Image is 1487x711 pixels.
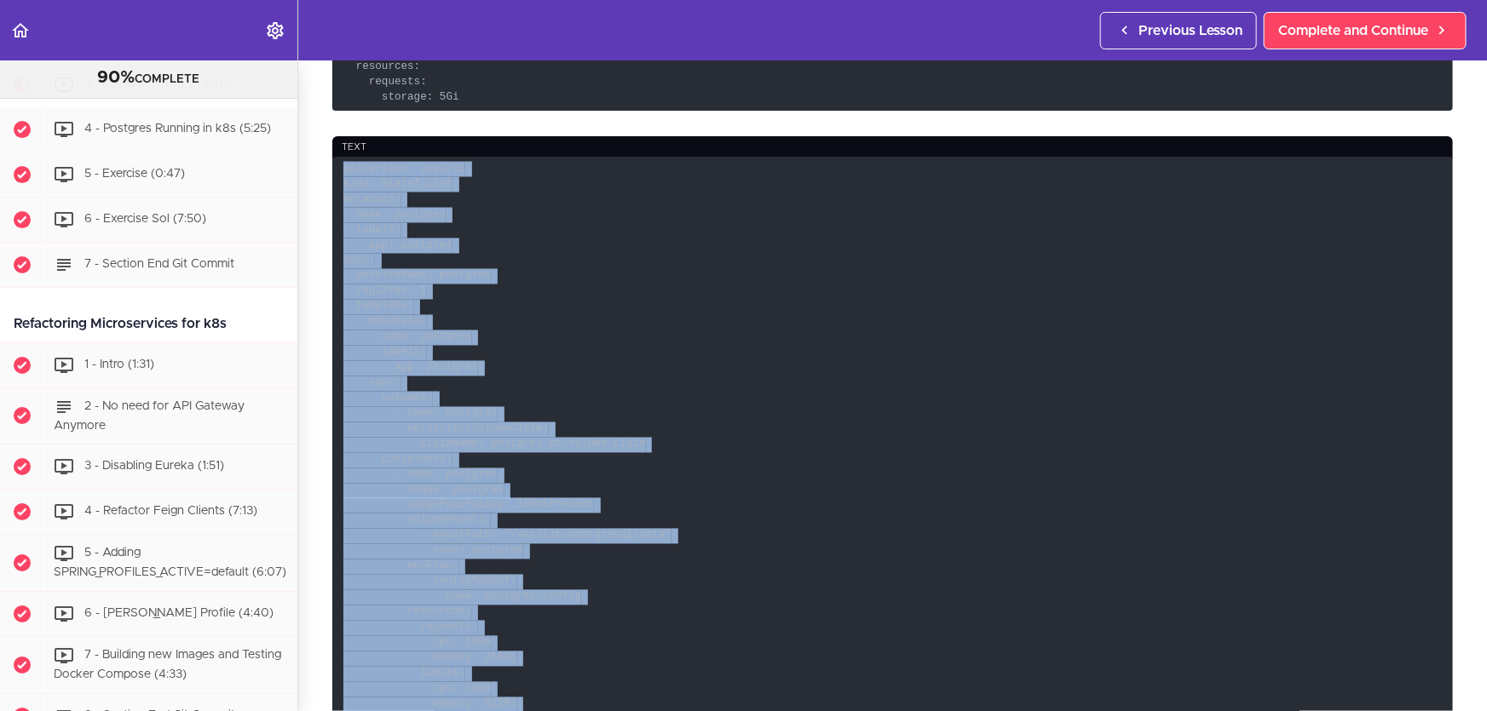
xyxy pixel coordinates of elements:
span: Complete and Continue [1278,20,1428,41]
svg: Settings Menu [265,20,285,41]
svg: Back to course curriculum [10,20,31,41]
span: 5 - Exercise (0:47) [84,169,185,181]
span: 4 - Refactor Feign Clients (7:13) [84,507,257,519]
a: Previous Lesson [1100,12,1257,49]
span: 2 - No need for API Gateway Anymore [54,401,245,433]
div: COMPLETE [21,67,276,89]
span: 7 - Section End Git Commit [84,259,234,271]
a: Complete and Continue [1264,12,1467,49]
span: 90% [98,69,135,86]
span: Previous Lesson [1138,20,1242,41]
span: 6 - Exercise Sol (7:50) [84,214,206,226]
span: 7 - Building new Images and Testing Docker Compose (4:33) [54,650,281,681]
div: text [332,136,1453,159]
span: 3 - Disabling Eureka (1:51) [84,462,224,473]
span: 1 - Intro (1:31) [84,359,154,371]
span: 6 - [PERSON_NAME] Profile (4:40) [84,608,274,620]
span: 4 - Postgres Running in k8s (5:25) [84,123,271,135]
